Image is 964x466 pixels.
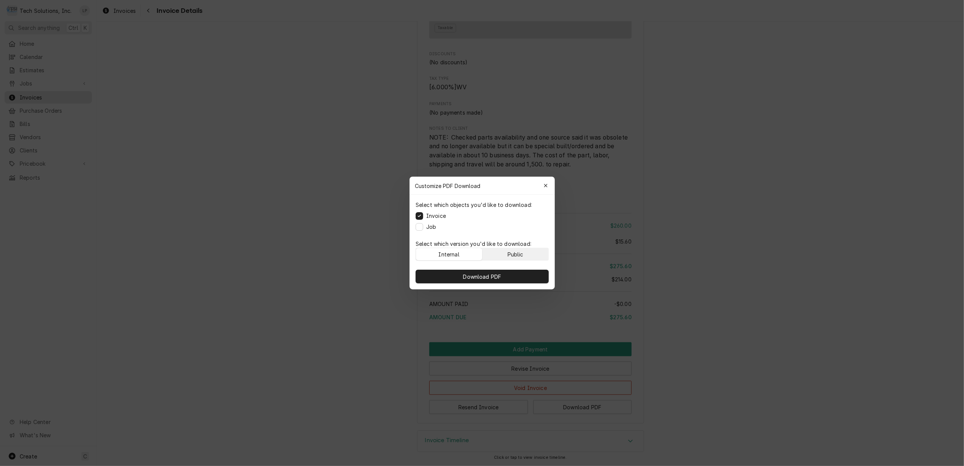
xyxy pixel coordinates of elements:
label: Job [426,223,436,231]
div: Public [507,250,523,258]
p: Select which version you'd like to download: [416,240,549,248]
label: Invoice [426,212,446,220]
p: Select which objects you'd like to download: [416,201,532,209]
button: Download PDF [416,270,549,283]
div: Customize PDF Download [410,177,555,195]
span: Download PDF [461,273,503,281]
div: Internal [438,250,459,258]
